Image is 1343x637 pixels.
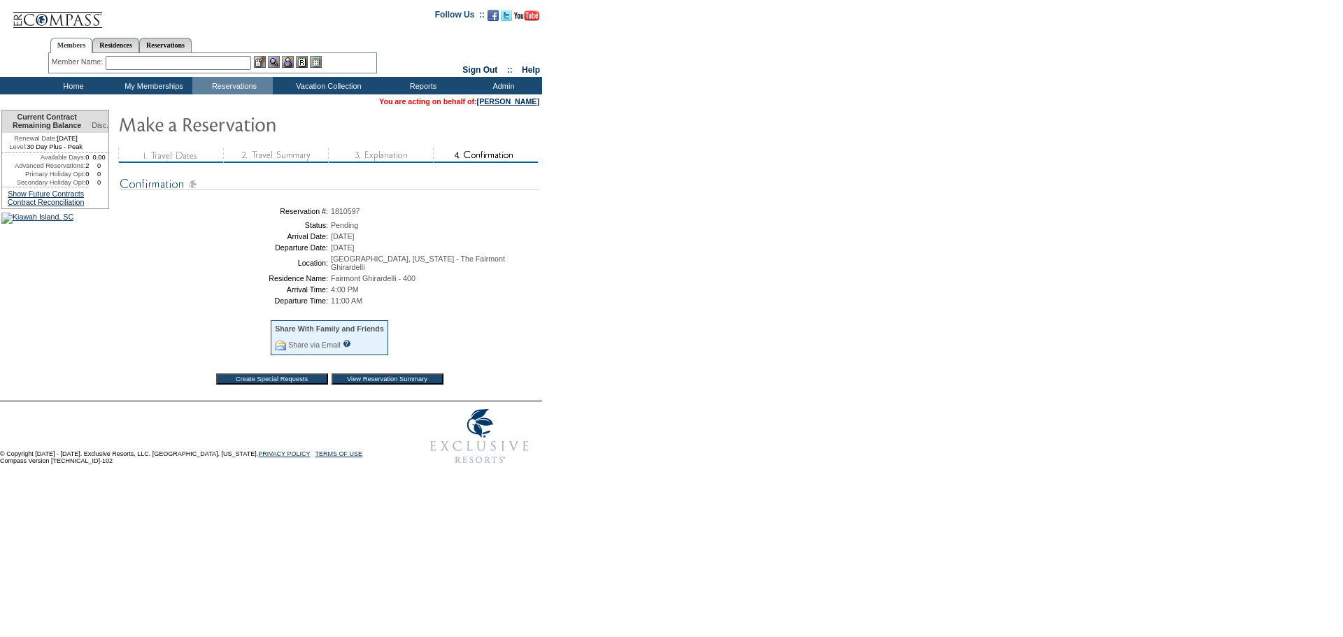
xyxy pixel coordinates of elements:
[92,121,108,129] span: Disc.
[332,373,443,385] input: View Reservation Summary
[90,170,108,178] td: 0
[2,153,85,162] td: Available Days:
[14,134,57,143] span: Renewal Date:
[514,10,539,21] img: Subscribe to our YouTube Channel
[1,213,73,224] img: Kiawah Island, SC
[258,450,310,457] a: PRIVACY POLICY
[379,97,539,106] span: You are acting on behalf of:
[122,285,328,294] td: Arrival Time:
[331,274,415,282] span: Fairmont Ghirardelli - 400
[92,38,139,52] a: Residences
[90,162,108,170] td: 0
[381,77,462,94] td: Reports
[31,77,112,94] td: Home
[514,14,539,22] a: Subscribe to our YouTube Channel
[122,274,328,282] td: Residence Name:
[282,56,294,68] img: Impersonate
[254,56,266,68] img: b_edit.gif
[2,143,90,153] td: 30 Day Plus - Peak
[331,232,355,241] span: [DATE]
[331,243,355,252] span: [DATE]
[501,10,512,21] img: Follow us on Twitter
[2,162,85,170] td: Advanced Reservations:
[435,8,485,25] td: Follow Us ::
[85,170,90,178] td: 0
[433,148,538,163] img: step4_state2.gif
[477,97,539,106] a: [PERSON_NAME]
[417,401,542,471] img: Exclusive Resorts
[118,110,398,138] img: Make Reservation
[90,153,108,162] td: 0.00
[331,207,360,215] span: 1810597
[223,148,328,163] img: step2_state3.gif
[268,56,280,68] img: View
[122,243,328,252] td: Departure Date:
[122,207,328,215] td: Reservation #:
[275,324,384,333] div: Share With Family and Friends
[343,340,351,348] input: What is this?
[122,232,328,241] td: Arrival Date:
[85,153,90,162] td: 0
[462,65,497,75] a: Sign Out
[90,178,108,187] td: 0
[331,296,362,305] span: 11:00 AM
[122,296,328,305] td: Departure Time:
[52,56,106,68] div: Member Name:
[2,170,85,178] td: Primary Holiday Opt:
[331,221,358,229] span: Pending
[8,189,84,198] a: Show Future Contracts
[462,77,542,94] td: Admin
[216,373,328,385] input: Create Special Requests
[2,178,85,187] td: Secondary Holiday Opt:
[310,56,322,68] img: b_calculator.gif
[273,77,381,94] td: Vacation Collection
[501,14,512,22] a: Follow us on Twitter
[296,56,308,68] img: Reservations
[288,341,341,349] a: Share via Email
[507,65,513,75] span: ::
[122,221,328,229] td: Status:
[315,450,363,457] a: TERMS OF USE
[85,178,90,187] td: 0
[2,110,90,133] td: Current Contract Remaining Balance
[139,38,192,52] a: Reservations
[122,255,328,271] td: Location:
[488,14,499,22] a: Become our fan on Facebook
[118,148,223,163] img: step1_state3.gif
[50,38,93,53] a: Members
[9,143,27,151] span: Level:
[2,133,90,143] td: [DATE]
[85,162,90,170] td: 2
[488,10,499,21] img: Become our fan on Facebook
[192,77,273,94] td: Reservations
[331,285,359,294] span: 4:00 PM
[8,198,85,206] a: Contract Reconciliation
[328,148,433,163] img: step3_state3.gif
[331,255,505,271] span: [GEOGRAPHIC_DATA], [US_STATE] - The Fairmont Ghirardelli
[112,77,192,94] td: My Memberships
[522,65,540,75] a: Help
